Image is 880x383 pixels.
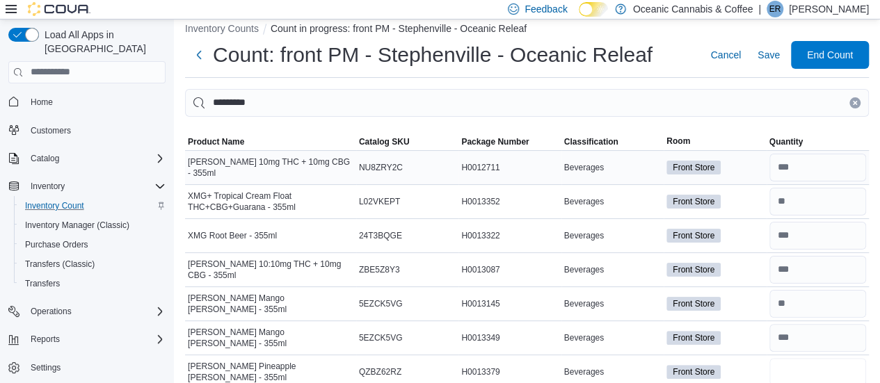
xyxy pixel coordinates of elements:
a: Purchase Orders [19,236,94,253]
button: Inventory Manager (Classic) [14,215,171,235]
span: Front Store [666,229,721,243]
span: [PERSON_NAME] Mango [PERSON_NAME] - 355ml [188,327,353,349]
button: Customers [3,120,171,140]
span: Customers [31,125,71,136]
button: Purchase Orders [14,235,171,254]
span: End Count [807,48,853,62]
span: Beverages [564,162,604,173]
button: Classification [561,133,664,150]
span: Operations [31,306,72,317]
button: Save [752,41,785,69]
button: Reports [3,329,171,349]
span: Inventory Manager (Classic) [25,220,129,231]
div: H0013145 [458,295,561,312]
div: H0013379 [458,364,561,380]
a: Home [25,94,58,111]
button: Reports [25,331,65,348]
p: | [758,1,761,17]
span: Reports [25,331,166,348]
span: Beverages [564,332,604,343]
span: Transfers (Classic) [25,259,95,270]
span: Front Store [673,263,714,276]
span: XMG+ Tropical Cream Float THC+CBG+Guarana - 355ml [188,190,353,213]
span: Product Name [188,136,244,147]
p: Oceanic Cannabis & Coffee [633,1,753,17]
button: Inventory Counts [185,23,259,34]
span: 24T3BQGE [359,230,402,241]
span: Front Store [666,365,721,379]
span: [PERSON_NAME] 10mg THC + 10mg CBG - 355ml [188,156,353,179]
button: Inventory [3,177,171,196]
span: ER [769,1,781,17]
span: Front Store [673,298,714,310]
span: 5EZCK5VG [359,298,403,309]
span: 5EZCK5VG [359,332,403,343]
span: Room [666,136,690,147]
button: Clear input [849,97,861,108]
span: Transfers [25,278,60,289]
img: Cova [28,2,90,16]
button: End Count [791,41,869,69]
span: Beverages [564,230,604,241]
span: Cancel [710,48,741,62]
button: Transfers (Classic) [14,254,171,274]
span: Home [25,93,166,111]
button: Transfers [14,274,171,293]
span: Package Number [461,136,529,147]
span: Home [31,97,53,108]
button: Cancel [705,41,746,69]
span: QZBZ62RZ [359,366,401,377]
span: Front Store [666,331,721,345]
span: Settings [31,362,61,373]
button: Catalog [25,150,65,167]
div: H0012711 [458,159,561,176]
span: Catalog [25,150,166,167]
span: Beverages [564,366,604,377]
span: [PERSON_NAME] Mango [PERSON_NAME] - 355ml [188,293,353,315]
button: Operations [3,302,171,321]
span: Beverages [564,298,604,309]
span: [PERSON_NAME] Pineapple [PERSON_NAME] - 355ml [188,361,353,383]
div: H0013322 [458,227,561,244]
button: Catalog [3,149,171,168]
span: Load All Apps in [GEOGRAPHIC_DATA] [39,28,166,56]
span: Front Store [673,366,714,378]
input: This is a search bar. After typing your query, hit enter to filter the results lower in the page. [185,89,869,117]
span: NU8ZRY2C [359,162,403,173]
span: Inventory Manager (Classic) [19,217,166,234]
span: Front Store [673,195,714,208]
button: Catalog SKU [356,133,458,150]
a: Transfers (Classic) [19,256,100,272]
span: Front Store [666,297,721,311]
span: Save [758,48,780,62]
span: Purchase Orders [25,239,88,250]
a: Customers [25,122,77,139]
span: XMG Root Beer - 355ml [188,230,277,241]
span: [PERSON_NAME] 10:10mg THC + 10mg CBG - 355ml [188,259,353,281]
span: Catalog SKU [359,136,410,147]
button: Product Name [185,133,356,150]
span: Inventory [31,181,65,192]
span: Settings [25,359,166,376]
span: Front Store [666,263,721,277]
div: H0013349 [458,329,561,346]
h1: Count: front PM - Stephenville - Oceanic Releaf [213,41,653,69]
button: Count in progress: front PM - Stephenville - Oceanic Releaf [271,23,527,34]
span: Front Store [673,332,714,344]
span: Classification [564,136,618,147]
button: Settings [3,357,171,377]
span: Customers [25,122,166,139]
span: Transfers [19,275,166,292]
span: Beverages [564,264,604,275]
span: Purchase Orders [19,236,166,253]
span: Catalog [31,153,59,164]
div: H0013087 [458,261,561,278]
div: Emma Rouzes [767,1,783,17]
p: [PERSON_NAME] [789,1,869,17]
button: Quantity [767,133,869,150]
button: Home [3,92,171,112]
span: Transfers (Classic) [19,256,166,272]
span: Front Store [673,229,714,242]
span: Front Store [666,161,721,174]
